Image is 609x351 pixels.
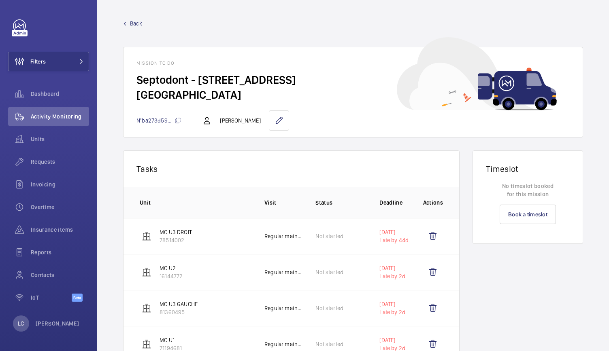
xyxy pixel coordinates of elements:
[31,180,89,188] span: Invoicing
[379,308,407,316] p: Late by 2d.
[31,271,89,279] span: Contacts
[315,232,343,240] p: Not started
[315,268,343,276] p: Not started
[315,199,366,207] p: Status
[30,57,46,66] span: Filters
[486,182,570,198] p: No timeslot booked for this mission
[8,52,89,71] button: Filters
[160,236,192,244] p: 78514002
[31,135,89,143] span: Units
[264,268,302,276] p: Regular maintenance
[486,164,570,174] h1: Timeslot
[31,226,89,234] span: Insurance items
[142,267,151,277] img: elevator.svg
[379,236,410,244] p: Late by 44d.
[160,228,192,236] p: MC U3 DROIT
[397,37,557,110] img: car delivery
[142,339,151,349] img: elevator.svg
[130,19,142,27] span: Back
[160,272,183,280] p: 16144772
[72,294,83,302] span: Beta
[36,319,79,328] p: [PERSON_NAME]
[379,228,410,236] p: [DATE]
[31,158,89,166] span: Requests
[220,116,260,125] p: [PERSON_NAME]
[136,87,570,102] h2: [GEOGRAPHIC_DATA]
[379,199,410,207] p: Deadline
[315,340,343,348] p: Not started
[160,264,183,272] p: MC U2
[379,272,407,280] p: Late by 2d.
[140,199,251,207] p: Unit
[423,199,443,207] p: Actions
[31,248,89,256] span: Reports
[264,199,302,207] p: Visit
[31,203,89,211] span: Overtime
[160,300,198,308] p: MC U3 GAUCHE
[264,340,302,348] p: Regular maintenance
[31,294,72,302] span: IoT
[18,319,24,328] p: LC
[136,117,181,124] span: N°ba273d59...
[136,60,570,66] h1: Mission to do
[31,90,89,98] span: Dashboard
[379,264,407,272] p: [DATE]
[264,232,302,240] p: Regular maintenance
[500,205,556,224] a: Book a timeslot
[160,336,182,344] p: MC U1
[142,303,151,313] img: elevator.svg
[379,336,407,344] p: [DATE]
[31,112,89,121] span: Activity Monitoring
[136,164,446,174] p: Tasks
[136,72,570,87] h2: Septodont - [STREET_ADDRESS]
[379,300,407,308] p: [DATE]
[315,304,343,312] p: Not started
[142,231,151,241] img: elevator.svg
[160,308,198,316] p: 81360495
[264,304,302,312] p: Regular maintenance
